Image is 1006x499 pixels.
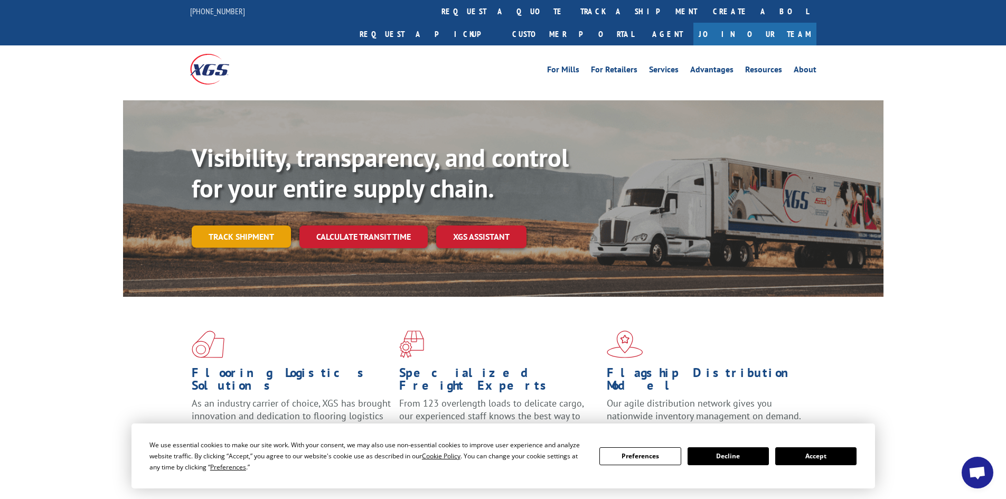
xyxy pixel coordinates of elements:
a: Open chat [962,457,993,488]
a: For Mills [547,65,579,77]
button: Preferences [599,447,681,465]
a: Services [649,65,679,77]
div: We use essential cookies to make our site work. With your consent, we may also use non-essential ... [149,439,587,473]
a: Customer Portal [504,23,642,45]
a: [PHONE_NUMBER] [190,6,245,16]
a: Advantages [690,65,734,77]
span: Cookie Policy [422,451,460,460]
a: XGS ASSISTANT [436,225,526,248]
button: Accept [775,447,857,465]
a: Join Our Team [693,23,816,45]
img: xgs-icon-total-supply-chain-intelligence-red [192,331,224,358]
img: xgs-icon-flagship-distribution-model-red [607,331,643,358]
h1: Specialized Freight Experts [399,366,599,397]
a: Request a pickup [352,23,504,45]
a: Agent [642,23,693,45]
p: From 123 overlength loads to delicate cargo, our experienced staff knows the best way to move you... [399,397,599,444]
span: As an industry carrier of choice, XGS has brought innovation and dedication to flooring logistics... [192,397,391,435]
a: About [794,65,816,77]
button: Decline [688,447,769,465]
img: xgs-icon-focused-on-flooring-red [399,331,424,358]
span: Preferences [210,463,246,472]
h1: Flagship Distribution Model [607,366,806,397]
a: Calculate transit time [299,225,428,248]
b: Visibility, transparency, and control for your entire supply chain. [192,141,569,204]
div: Cookie Consent Prompt [131,423,875,488]
h1: Flooring Logistics Solutions [192,366,391,397]
a: Track shipment [192,225,291,248]
span: Our agile distribution network gives you nationwide inventory management on demand. [607,397,801,422]
a: For Retailers [591,65,637,77]
a: Resources [745,65,782,77]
